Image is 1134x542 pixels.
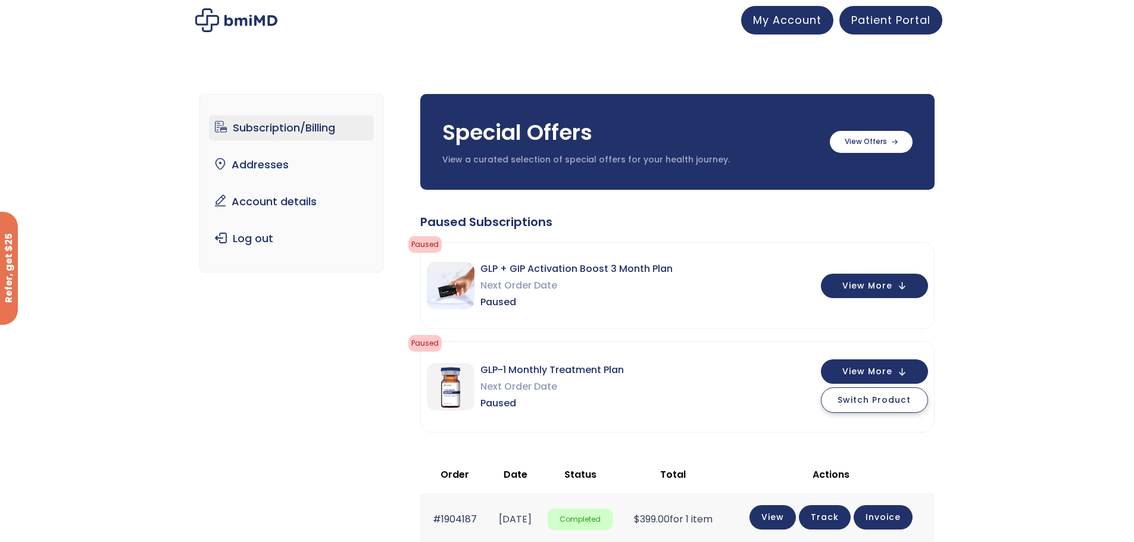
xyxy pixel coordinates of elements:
span: Total [660,468,686,481]
span: Status [564,468,596,481]
button: View More [821,359,928,384]
a: My Account [741,6,833,35]
button: Switch Product [821,387,928,413]
a: Subscription/Billing [209,115,374,140]
a: View [749,505,796,530]
time: [DATE] [499,512,532,526]
span: Actions [813,468,849,481]
a: Invoice [854,505,913,530]
a: Addresses [209,152,374,177]
div: Paused Subscriptions [420,214,935,230]
a: Track [799,505,851,530]
a: Account details [209,189,374,214]
span: GLP + GIP Activation Boost 3 Month Plan [480,261,673,277]
img: GLP + GIP Activation Boost 3 Month Plan [427,262,474,309]
span: Next Order Date [480,277,673,294]
a: #1904187 [433,512,477,526]
button: View More [821,274,928,298]
span: Patient Portal [851,12,930,27]
span: Switch Product [838,394,911,406]
img: My account [195,8,277,32]
a: Log out [209,226,374,251]
nav: Account pages [199,94,383,272]
a: Patient Portal [839,6,942,35]
span: Completed [548,509,613,531]
span: Paused [408,236,442,253]
span: Date [504,468,527,481]
span: View More [842,368,892,375]
span: Paused [408,335,442,352]
span: $ [634,512,640,526]
h3: Special Offers [442,118,818,148]
p: View a curated selection of special offers for your health journey. [442,154,818,166]
span: My Account [753,12,821,27]
span: 399.00 [634,512,670,526]
span: View More [842,282,892,290]
span: Order [441,468,469,481]
img: GLP-1 Monthly Treatment Plan [427,363,474,411]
